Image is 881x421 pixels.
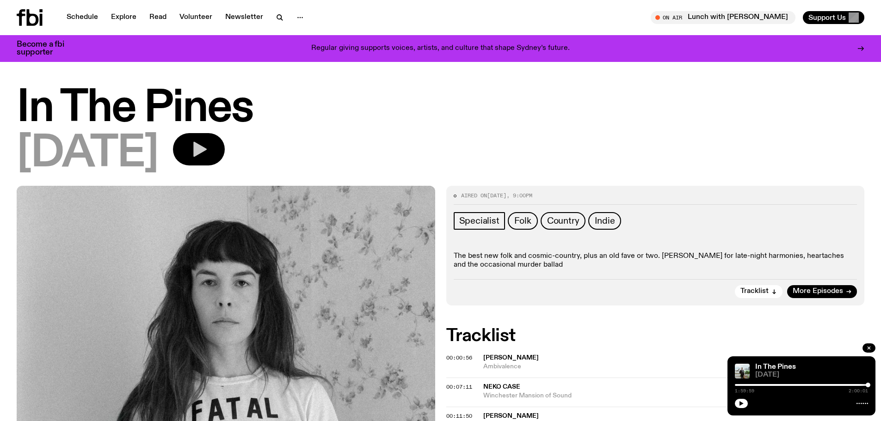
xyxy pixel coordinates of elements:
a: Folk [508,212,538,230]
span: More Episodes [793,288,843,295]
span: Specialist [459,216,499,226]
h3: Become a fbi supporter [17,41,76,56]
span: [DATE] [487,192,506,199]
h1: In The Pines [17,88,864,129]
span: Indie [595,216,615,226]
span: 00:11:50 [446,412,472,420]
span: 2:00:01 [849,389,868,393]
button: 00:11:50 [446,414,472,419]
a: Explore [105,11,142,24]
button: Support Us [803,11,864,24]
a: Indie [588,212,621,230]
span: 1:59:59 [735,389,754,393]
p: The best new folk and cosmic-country, plus an old fave or two. [PERSON_NAME] for late-night harmo... [454,252,857,269]
h2: Tracklist [446,328,865,344]
span: Winchester Mansion of Sound [483,391,865,400]
a: Country [541,212,586,230]
span: Aired on [461,192,487,199]
a: In The Pines [755,363,796,371]
a: Newsletter [220,11,269,24]
span: Tracklist [740,288,769,295]
span: , 9:00pm [506,192,532,199]
span: [PERSON_NAME] [483,413,539,419]
button: 00:00:56 [446,355,472,360]
span: Ambivalence [483,362,865,371]
span: Folk [514,216,531,226]
span: [PERSON_NAME] [483,354,539,361]
span: Neko Case [483,384,520,390]
span: [DATE] [17,133,158,175]
a: Specialist [454,212,505,230]
span: 00:07:11 [446,383,472,390]
a: More Episodes [787,285,857,298]
span: 00:00:56 [446,354,472,361]
span: [DATE] [755,372,868,378]
button: Tracklist [735,285,782,298]
span: Country [547,216,579,226]
a: Read [144,11,172,24]
button: On AirLunch with [PERSON_NAME] [651,11,795,24]
a: Schedule [61,11,104,24]
span: Support Us [808,13,846,22]
p: Regular giving supports voices, artists, and culture that shape Sydney’s future. [311,44,570,53]
a: Volunteer [174,11,218,24]
button: 00:07:11 [446,384,472,390]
